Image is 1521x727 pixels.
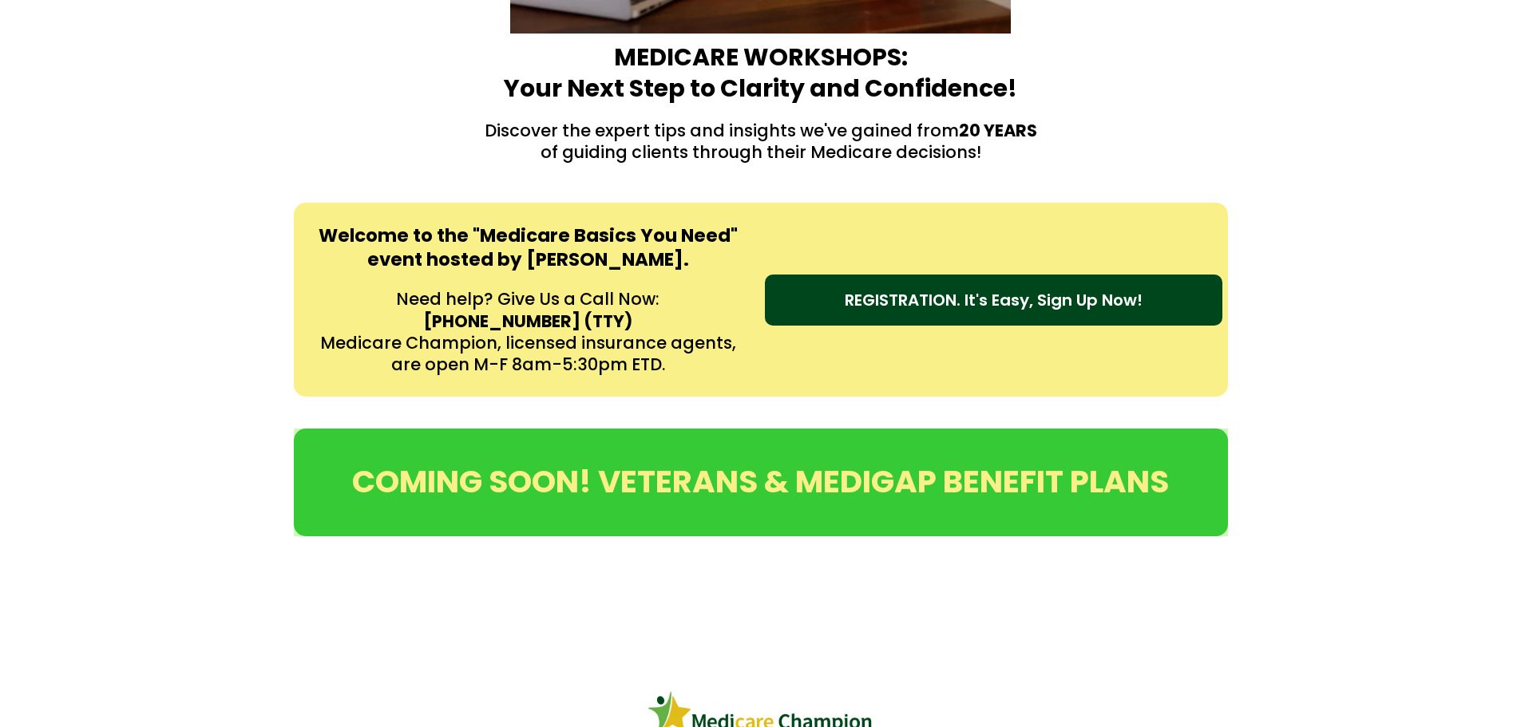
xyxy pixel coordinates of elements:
p: Medicare Champion, licensed insurance agents, are open M-F 8am-5:30pm ETD. [315,332,741,376]
strong: 20 YEARS [959,119,1037,142]
strong: [PHONE_NUMBER] (TTY) [423,310,632,333]
p: Need help? Give Us a Call Now: [315,288,741,310]
a: REGISTRATION. It's Easy, Sign Up Now! [765,275,1222,326]
p: of guiding clients through their Medicare decisions! [298,141,1224,163]
strong: Welcome to the "Medicare Basics You Need" event hosted by [PERSON_NAME]. [319,223,738,272]
span: REGISTRATION. It's Easy, Sign Up Now! [845,288,1143,312]
span: COMING SOON! VETERANS & MEDIGAP BENEFIT PLANS [352,460,1169,504]
p: Discover the expert tips and insights we've gained from [298,120,1224,141]
strong: Your Next Step to Clarity and Confidence! [504,71,1017,105]
strong: MEDICARE WORKSHOPS: [614,40,908,74]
